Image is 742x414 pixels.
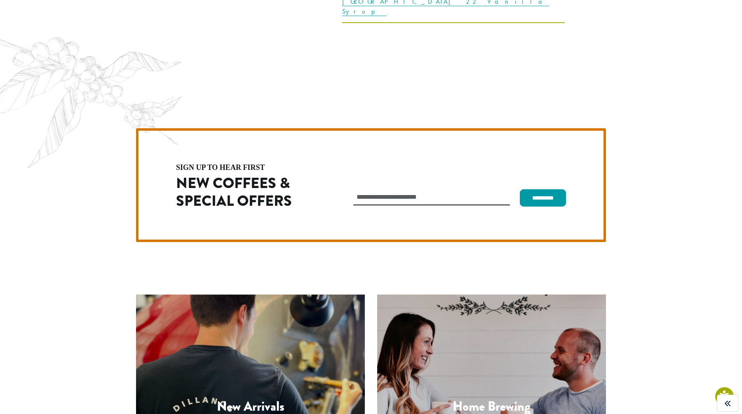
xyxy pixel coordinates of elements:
h4: sign up to hear first [176,164,318,171]
h2: New Coffees & Special Offers [176,174,318,210]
